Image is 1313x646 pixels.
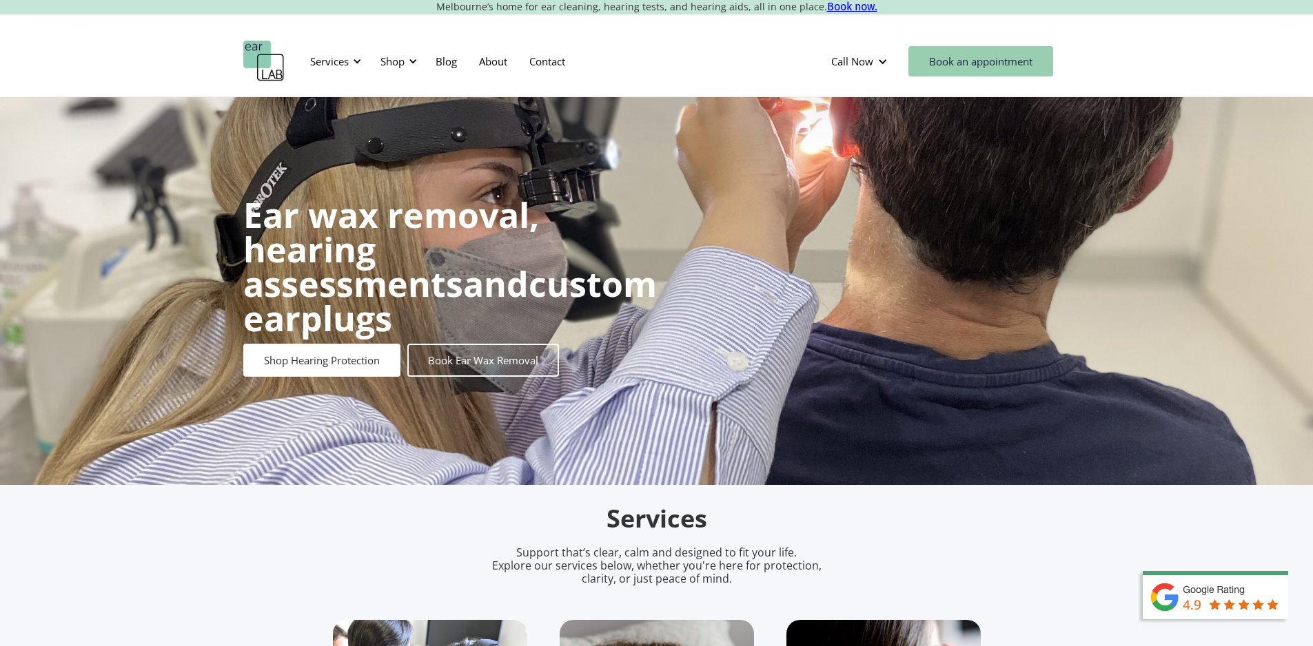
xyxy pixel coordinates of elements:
a: Contact [518,41,576,81]
h1: and [243,198,657,335]
strong: custom earplugs [243,260,657,342]
a: home [243,41,285,82]
div: Shop [380,54,405,68]
div: Services [310,54,349,68]
strong: Ear wax removal, hearing assessments [243,191,539,307]
p: Support that’s clear, calm and designed to fit your life. Explore our services below, whether you... [474,546,839,586]
div: Services [302,41,365,82]
div: Shop [372,41,421,82]
a: Blog [425,41,468,81]
h2: Services [333,503,981,535]
div: Call Now [820,41,902,82]
a: Shop Hearing Protection [243,344,400,377]
a: Book an appointment [908,46,1053,76]
a: About [468,41,518,81]
a: Book Ear Wax Removal [407,344,559,377]
div: Call Now [831,54,873,68]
